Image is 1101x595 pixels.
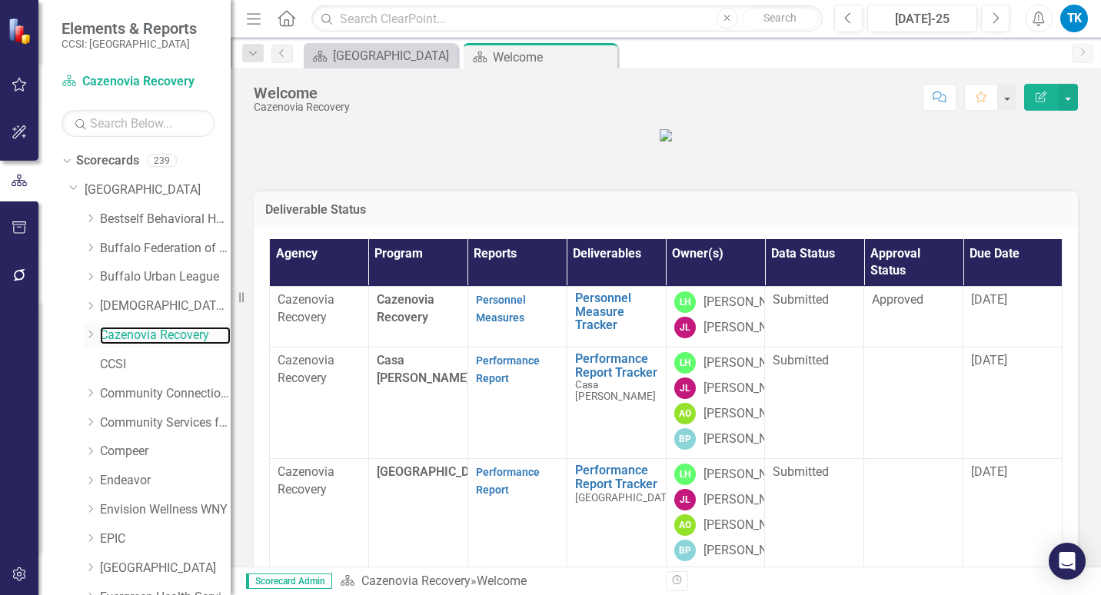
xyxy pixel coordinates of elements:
[963,347,1063,459] td: Double-Click to Edit
[62,110,215,137] input: Search Below...
[704,517,796,534] div: [PERSON_NAME]
[76,152,139,170] a: Scorecards
[377,292,434,324] span: Cazenovia Recovery
[872,292,923,307] span: Approved
[575,491,676,504] span: [GEOGRAPHIC_DATA]
[62,73,215,91] a: Cazenovia Recovery
[773,353,829,367] span: Submitted
[467,459,567,570] td: Double-Click to Edit
[773,464,829,479] span: Submitted
[476,294,526,324] a: Personnel Measures
[311,5,823,32] input: Search ClearPoint...
[100,385,231,403] a: Community Connections of [GEOGRAPHIC_DATA]
[254,101,350,113] div: Cazenovia Recovery
[467,287,567,347] td: Double-Click to Edit
[704,294,796,311] div: [PERSON_NAME]
[85,181,231,199] a: [GEOGRAPHIC_DATA]
[674,377,696,399] div: JL
[704,319,796,337] div: [PERSON_NAME]
[575,464,676,490] a: Performance Report Tracker
[674,352,696,374] div: LH
[666,287,765,347] td: Double-Click to Edit
[674,428,696,450] div: BP
[575,291,658,332] a: Personnel Measure Tracker
[704,542,796,560] div: [PERSON_NAME]
[963,459,1063,570] td: Double-Click to Edit
[666,459,765,570] td: Double-Click to Edit
[873,10,972,28] div: [DATE]-25
[864,459,963,570] td: Double-Click to Edit
[278,464,361,499] p: Cazenovia Recovery
[567,287,666,347] td: Double-Click to Edit Right Click for Context Menu
[361,573,471,588] a: Cazenovia Recovery
[100,414,231,432] a: Community Services for Every1, Inc.
[971,464,1007,479] span: [DATE]
[704,491,796,509] div: [PERSON_NAME]
[100,501,231,519] a: Envision Wellness WNY
[100,560,231,577] a: [GEOGRAPHIC_DATA]
[270,459,369,570] td: Double-Click to Edit
[674,317,696,338] div: JL
[477,573,527,588] div: Welcome
[270,347,369,459] td: Double-Click to Edit
[765,347,864,459] td: Double-Click to Edit
[666,347,765,459] td: Double-Click to Edit
[674,540,696,561] div: BP
[704,430,796,448] div: [PERSON_NAME]
[765,287,864,347] td: Double-Click to Edit
[763,12,797,24] span: Search
[963,287,1063,347] td: Double-Click to Edit
[476,466,540,496] a: Performance Report
[864,347,963,459] td: Double-Click to Edit
[62,38,197,50] small: CCSI: [GEOGRAPHIC_DATA]
[254,85,350,101] div: Welcome
[100,443,231,460] a: Compeer
[265,203,1066,217] h3: Deliverable Status
[147,155,177,168] div: 239
[340,573,654,590] div: »
[100,211,231,228] a: Bestself Behavioral Health, Inc.
[377,464,495,479] span: [GEOGRAPHIC_DATA]
[100,472,231,490] a: Endeavor
[278,352,361,387] p: Cazenovia Recovery
[100,240,231,258] a: Buffalo Federation of Neighborhood Centers
[674,291,696,313] div: LH
[864,287,963,347] td: Double-Click to Edit
[100,268,231,286] a: Buffalo Urban League
[377,353,470,385] span: Casa [PERSON_NAME]
[704,380,796,397] div: [PERSON_NAME]
[100,356,231,374] a: CCSI
[971,353,1007,367] span: [DATE]
[270,287,369,347] td: Double-Click to Edit
[867,5,977,32] button: [DATE]-25
[765,459,864,570] td: Double-Click to Edit
[674,489,696,510] div: JL
[100,297,231,315] a: [DEMOGRAPHIC_DATA] Charities of [GEOGRAPHIC_DATA]
[62,19,197,38] span: Elements & Reports
[660,129,672,141] img: CAZ%20v2.JPG
[567,459,666,570] td: Double-Click to Edit Right Click for Context Menu
[1060,5,1088,32] button: TK
[1049,543,1086,580] div: Open Intercom Messenger
[493,48,614,67] div: Welcome
[742,8,819,29] button: Search
[467,347,567,459] td: Double-Click to Edit
[246,573,332,589] span: Scorecard Admin
[333,46,454,65] div: [GEOGRAPHIC_DATA]
[100,530,231,548] a: EPIC
[308,46,454,65] a: [GEOGRAPHIC_DATA]
[674,464,696,485] div: LH
[704,354,796,372] div: [PERSON_NAME]
[575,352,658,379] a: Performance Report Tracker
[575,378,656,402] span: Casa [PERSON_NAME]
[567,347,666,459] td: Double-Click to Edit Right Click for Context Menu
[674,514,696,536] div: AO
[674,403,696,424] div: AO
[100,327,231,344] a: Cazenovia Recovery
[704,405,796,423] div: [PERSON_NAME]
[971,292,1007,307] span: [DATE]
[704,466,796,484] div: [PERSON_NAME]
[476,354,540,384] a: Performance Report
[773,292,829,307] span: Submitted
